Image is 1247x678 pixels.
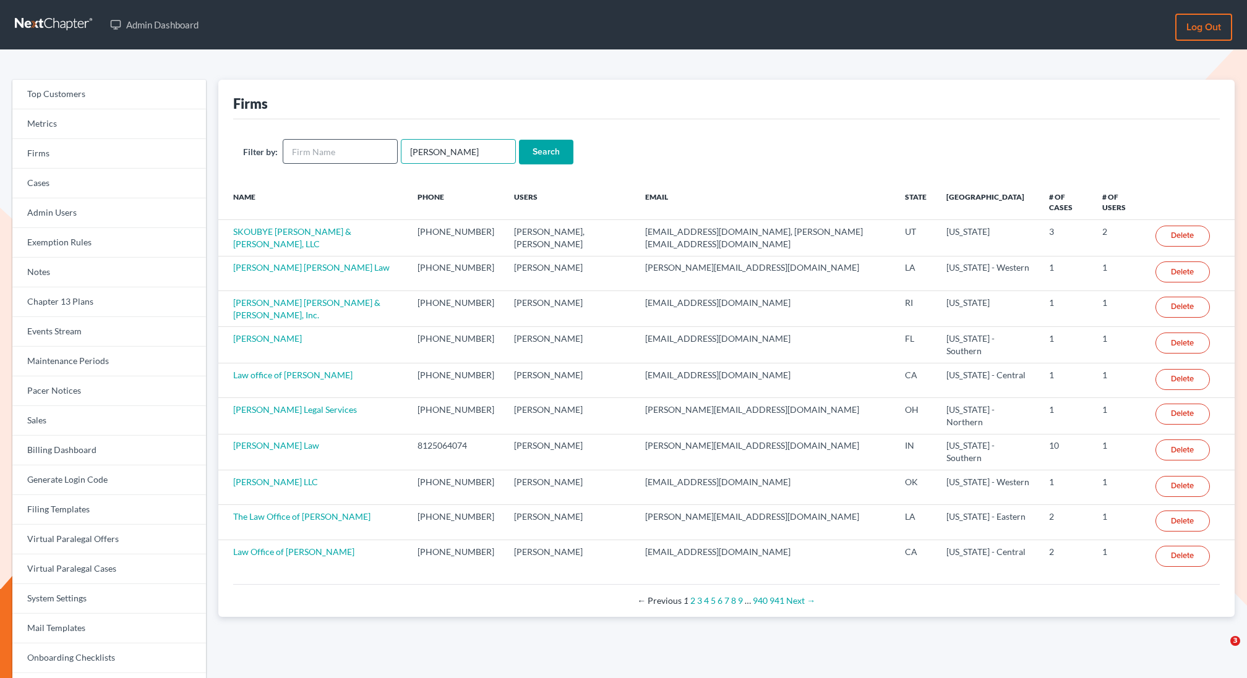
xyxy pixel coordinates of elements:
td: [PERSON_NAME] [504,256,635,290]
td: [PHONE_NUMBER] [408,220,504,256]
td: [US_STATE] - Northern [936,398,1039,434]
td: 1 [1039,398,1092,434]
td: [PHONE_NUMBER] [408,256,504,290]
a: Page 7 [724,595,729,606]
td: 10 [1039,434,1092,470]
td: 1 [1092,291,1146,327]
td: 1 [1039,470,1092,505]
td: [PERSON_NAME] [504,540,635,574]
td: [PHONE_NUMBER] [408,540,504,574]
a: Virtual Paralegal Cases [12,554,206,584]
a: [PERSON_NAME] Legal Services [233,404,357,415]
a: [PERSON_NAME] [233,333,302,344]
a: SKOUBYE [PERSON_NAME] & [PERSON_NAME], LLC [233,226,351,249]
a: Delete [1155,226,1210,247]
td: [US_STATE] [936,220,1039,256]
a: Log out [1175,14,1232,41]
a: Delete [1155,369,1210,390]
a: Events Stream [12,317,206,347]
td: LA [895,505,936,540]
a: [PERSON_NAME] [PERSON_NAME] Law [233,262,390,273]
a: Cases [12,169,206,198]
td: 8125064074 [408,434,504,470]
a: Page 940 [753,595,768,606]
td: [PHONE_NUMBER] [408,291,504,327]
a: Page 3 [697,595,702,606]
iframe: Intercom live chat [1205,636,1235,666]
a: Metrics [12,109,206,139]
td: [EMAIL_ADDRESS][DOMAIN_NAME] [635,327,895,363]
td: [PERSON_NAME], [PERSON_NAME] [504,220,635,256]
a: Exemption Rules [12,228,206,258]
a: Delete [1155,439,1210,460]
td: [PHONE_NUMBER] [408,363,504,397]
a: Billing Dashboard [12,436,206,465]
label: Filter by: [243,145,278,158]
a: Sales [12,406,206,436]
a: Generate Login Code [12,465,206,495]
input: Firm Name [283,139,398,164]
th: Users [504,184,635,220]
a: Chapter 13 Plans [12,287,206,317]
td: [PERSON_NAME][EMAIL_ADDRESS][DOMAIN_NAME] [635,505,895,540]
a: Delete [1155,297,1210,318]
a: Admin Dashboard [104,14,205,36]
td: CA [895,540,936,574]
td: [EMAIL_ADDRESS][DOMAIN_NAME] [635,291,895,327]
a: System Settings [12,584,206,614]
a: Law Office of [PERSON_NAME] [233,546,354,557]
input: Search [519,140,573,164]
td: [PERSON_NAME] [504,470,635,505]
td: 1 [1039,291,1092,327]
td: UT [895,220,936,256]
td: 1 [1039,256,1092,290]
td: 1 [1092,505,1146,540]
a: Top Customers [12,80,206,109]
td: [PERSON_NAME] [504,363,635,397]
a: [PERSON_NAME] Law [233,440,319,451]
a: Delete [1155,476,1210,497]
td: [US_STATE] - Western [936,470,1039,505]
a: Delete [1155,404,1210,425]
td: 1 [1092,327,1146,363]
td: [US_STATE] - Central [936,363,1039,397]
span: Previous page [637,595,682,606]
td: RI [895,291,936,327]
a: Onboarding Checklists [12,643,206,673]
th: Name [218,184,408,220]
div: Firms [233,95,268,112]
a: Pacer Notices [12,376,206,406]
td: [PERSON_NAME] [504,327,635,363]
td: [EMAIL_ADDRESS][DOMAIN_NAME], [PERSON_NAME][EMAIL_ADDRESS][DOMAIN_NAME] [635,220,895,256]
a: Mail Templates [12,614,206,643]
th: # of Users [1092,184,1146,220]
a: Law office of [PERSON_NAME] [233,370,353,380]
td: 1 [1092,363,1146,397]
a: Page 4 [704,595,709,606]
td: [PERSON_NAME][EMAIL_ADDRESS][DOMAIN_NAME] [635,398,895,434]
td: 1 [1039,327,1092,363]
td: [EMAIL_ADDRESS][DOMAIN_NAME] [635,540,895,574]
span: 3 [1230,636,1240,646]
th: Email [635,184,895,220]
td: 1 [1092,256,1146,290]
td: LA [895,256,936,290]
td: [US_STATE] - Southern [936,434,1039,470]
td: [US_STATE] [936,291,1039,327]
td: CA [895,363,936,397]
td: 1 [1092,434,1146,470]
td: 1 [1092,540,1146,574]
td: OK [895,470,936,505]
a: Next page [786,595,815,606]
td: [PHONE_NUMBER] [408,470,504,505]
td: [US_STATE] - Western [936,256,1039,290]
td: 3 [1039,220,1092,256]
td: [US_STATE] - Central [936,540,1039,574]
th: Phone [408,184,504,220]
td: [PERSON_NAME] [504,434,635,470]
td: 2 [1039,540,1092,574]
a: Page 9 [738,595,743,606]
input: Users [401,139,516,164]
td: [PERSON_NAME] [504,505,635,540]
a: The Law Office of [PERSON_NAME] [233,511,371,522]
